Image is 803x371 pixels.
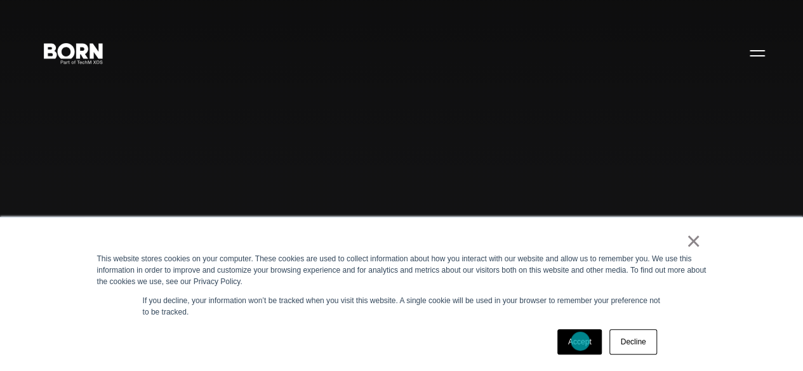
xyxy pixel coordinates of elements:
div: This website stores cookies on your computer. These cookies are used to collect information about... [97,253,707,287]
a: Accept [557,329,602,355]
button: Open [742,39,773,66]
a: Decline [609,329,656,355]
p: If you decline, your information won’t be tracked when you visit this website. A single cookie wi... [143,295,661,318]
a: × [686,235,701,247]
